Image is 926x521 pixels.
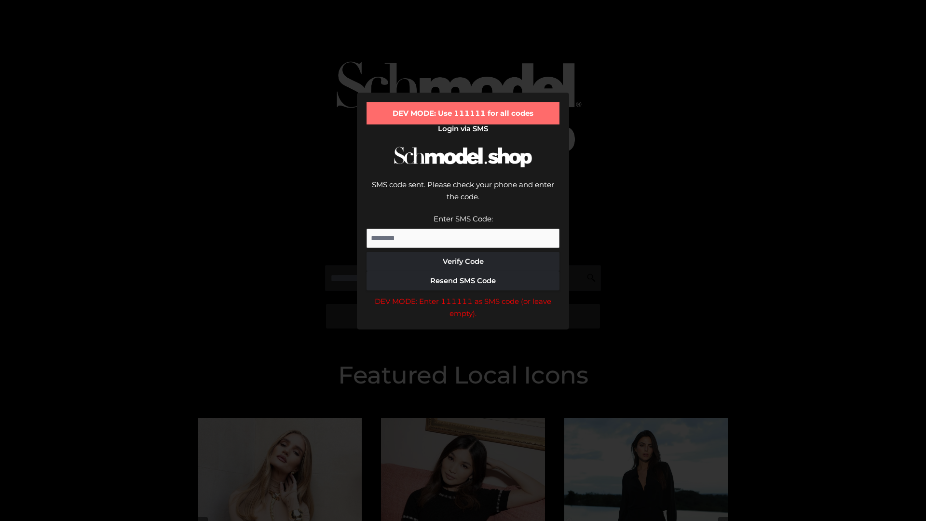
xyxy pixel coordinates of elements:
[434,214,493,223] label: Enter SMS Code:
[367,271,559,290] button: Resend SMS Code
[367,295,559,320] div: DEV MODE: Enter 111111 as SMS code (or leave empty).
[367,178,559,213] div: SMS code sent. Please check your phone and enter the code.
[367,124,559,133] h2: Login via SMS
[367,252,559,271] button: Verify Code
[391,138,535,176] img: Schmodel Logo
[367,102,559,124] div: DEV MODE: Use 111111 for all codes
